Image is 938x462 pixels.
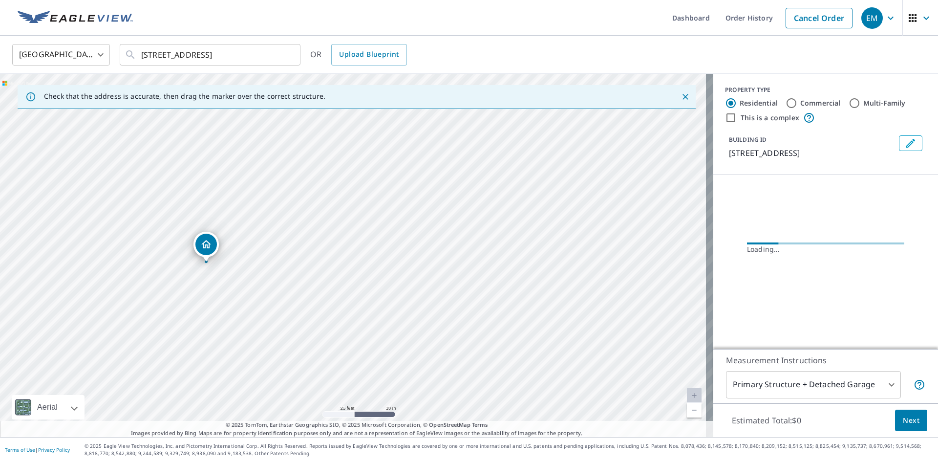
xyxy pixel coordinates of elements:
p: Check that the address is accurate, then drag the marker over the correct structure. [44,92,325,101]
a: Terms of Use [5,446,35,453]
p: [STREET_ADDRESS] [729,147,895,159]
label: Commercial [800,98,841,108]
div: EM [861,7,883,29]
div: OR [310,44,407,66]
p: | [5,447,70,453]
div: [GEOGRAPHIC_DATA] [12,41,110,68]
div: Primary Structure + Detached Garage [726,371,901,398]
input: Search by address or latitude-longitude [141,41,280,68]
span: © 2025 TomTom, Earthstar Geographics SIO, © 2025 Microsoft Corporation, © [226,421,488,429]
a: Current Level 20, Zoom In Disabled [687,388,702,403]
span: Upload Blueprint [339,48,399,61]
a: Privacy Policy [38,446,70,453]
button: Next [895,410,927,432]
label: Multi-Family [863,98,906,108]
label: Residential [740,98,778,108]
a: Terms [472,421,488,428]
button: Close [679,90,692,103]
a: Upload Blueprint [331,44,406,66]
p: Estimated Total: $0 [724,410,809,431]
label: This is a complex [741,113,799,123]
a: Cancel Order [786,8,853,28]
span: Next [903,415,919,427]
div: Aerial [34,395,61,419]
a: Current Level 20, Zoom Out [687,403,702,418]
span: Your report will include the primary structure and a detached garage if one exists. [914,379,925,391]
a: OpenStreetMap [429,421,470,428]
div: Dropped pin, building 1, Residential property, 7107 E 149th St N Collinsville, OK 74021 [193,232,219,262]
button: Edit building 1 [899,135,922,151]
p: © 2025 Eagle View Technologies, Inc. and Pictometry International Corp. All Rights Reserved. Repo... [85,442,933,457]
div: PROPERTY TYPE [725,86,926,94]
img: EV Logo [18,11,133,25]
div: Loading… [747,244,904,254]
p: Measurement Instructions [726,354,925,366]
div: Aerial [12,395,85,419]
p: BUILDING ID [729,135,767,144]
